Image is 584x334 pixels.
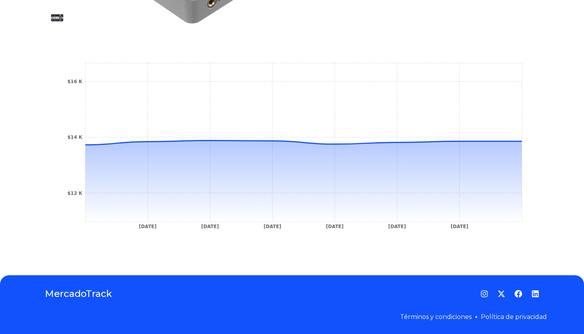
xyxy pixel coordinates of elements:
a: MercadoTrack [45,288,112,300]
tspan: [DATE] [388,224,406,229]
tspan: $14 K [67,135,82,140]
tspan: $16 K [67,79,82,84]
a: Política de privacidad [481,313,547,320]
tspan: [DATE] [451,224,469,229]
tspan: [DATE] [201,224,219,229]
a: Términos y condiciones [400,313,472,320]
a: LinkedIn [531,290,539,298]
tspan: $12 K [67,191,82,196]
tspan: [DATE] [326,224,344,229]
a: Facebook [514,290,522,298]
a: Instagram [480,290,488,298]
a: Twitter [497,290,505,298]
tspan: [DATE] [263,224,281,229]
tspan: [DATE] [139,224,157,229]
img: Universal Audio Apollo Solo Heritage Edition, Apls-el Sol... [51,12,63,24]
